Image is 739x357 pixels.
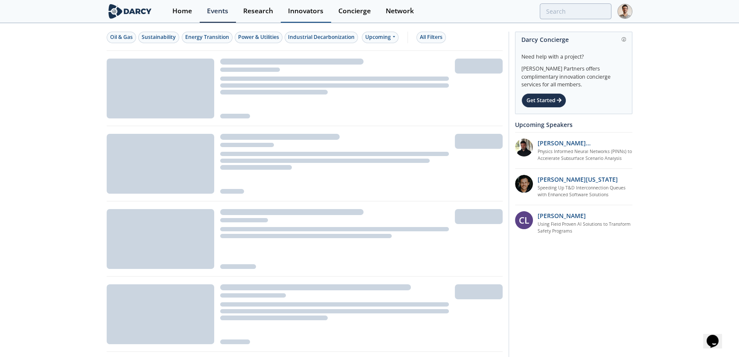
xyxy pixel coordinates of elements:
[416,32,446,43] button: All Filters
[521,47,626,61] div: Need help with a project?
[138,32,179,43] button: Sustainability
[515,117,632,132] div: Upcoming Speakers
[243,8,273,15] div: Research
[107,32,136,43] button: Oil & Gas
[617,4,632,19] img: Profile
[362,32,399,43] div: Upcoming
[703,323,730,348] iframe: chat widget
[185,33,229,41] div: Energy Transition
[521,61,626,89] div: [PERSON_NAME] Partners offers complimentary innovation concierge services for all members.
[538,175,618,184] p: [PERSON_NAME][US_STATE]
[172,8,192,15] div: Home
[538,221,633,235] a: Using Field Proven AI Solutions to Transform Safety Programs
[110,33,133,41] div: Oil & Gas
[521,32,626,47] div: Darcy Concierge
[285,32,358,43] button: Industrial Decarbonization
[540,3,611,19] input: Advanced Search
[515,175,533,193] img: 1b183925-147f-4a47-82c9-16eeeed5003c
[238,33,279,41] div: Power & Utilities
[207,8,228,15] div: Events
[386,8,414,15] div: Network
[182,32,233,43] button: Energy Transition
[288,33,355,41] div: Industrial Decarbonization
[521,93,566,108] div: Get Started
[622,37,626,42] img: information.svg
[538,185,633,198] a: Speeding Up T&D Interconnection Queues with Enhanced Software Solutions
[288,8,323,15] div: Innovators
[515,211,533,229] div: CL
[235,32,282,43] button: Power & Utilities
[338,8,371,15] div: Concierge
[142,33,176,41] div: Sustainability
[107,4,153,19] img: logo-wide.svg
[538,139,633,148] p: [PERSON_NAME] [PERSON_NAME]
[420,33,442,41] div: All Filters
[538,148,633,162] a: Physics Informed Neural Networks (PINNs) to Accelerate Subsurface Scenario Analysis
[515,139,533,156] img: 20112e9a-1f67-404a-878c-a26f1c79f5da
[538,211,586,220] p: [PERSON_NAME]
